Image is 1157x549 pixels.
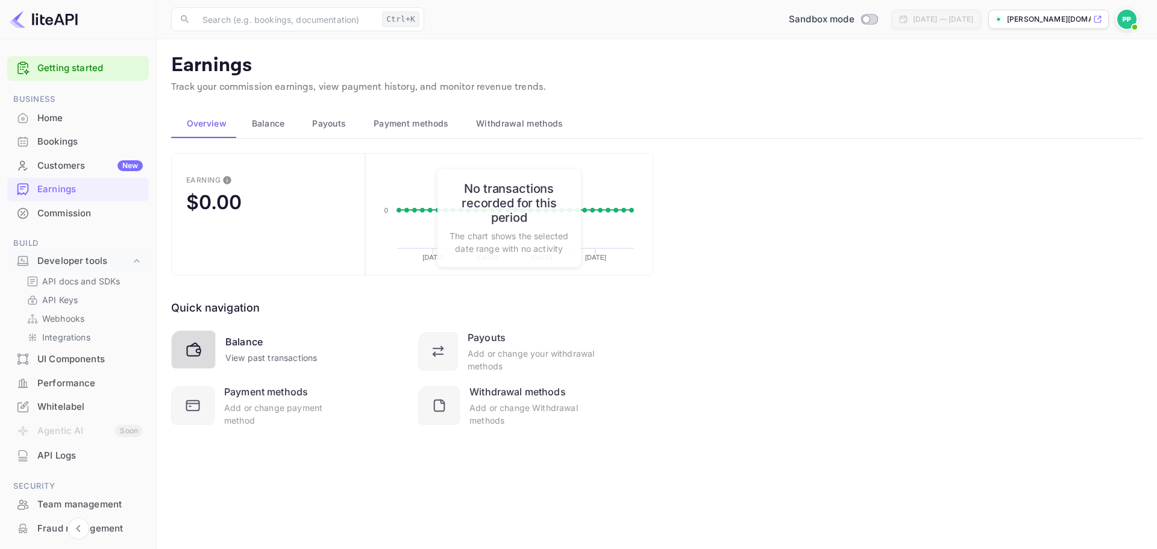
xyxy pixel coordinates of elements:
[42,312,84,325] p: Webhooks
[7,178,149,201] div: Earnings
[784,13,882,27] div: Switch to Production mode
[42,331,90,344] p: Integrations
[224,384,308,399] div: Payment methods
[22,272,144,290] div: API docs and SDKs
[42,293,78,306] p: API Keys
[27,312,139,325] a: Webhooks
[384,207,387,214] text: 0
[7,56,149,81] div: Getting started
[186,190,242,214] div: $0.00
[7,395,149,418] a: Whitelabel
[37,135,143,149] div: Bookings
[7,517,149,541] div: Fraud management
[10,10,78,29] img: LiteAPI logo
[118,160,143,171] div: New
[7,93,149,106] span: Business
[171,300,260,316] div: Quick navigation
[27,331,139,344] a: Integrations
[7,202,149,224] a: Commission
[450,181,569,225] h6: No transactions recorded for this period
[476,116,563,131] span: Withdrawal methods
[22,291,144,309] div: API Keys
[7,154,149,178] div: CustomersNew
[7,348,149,370] a: UI Components
[7,237,149,250] span: Build
[7,493,149,515] a: Team management
[37,159,143,173] div: Customers
[37,377,143,391] div: Performance
[186,175,221,184] div: Earning
[171,109,1143,138] div: scrollable auto tabs example
[450,230,569,255] p: The chart shows the selected date range with no activity
[37,254,131,268] div: Developer tools
[218,171,237,190] button: This is the amount of confirmed commission that will be paid to you on the next scheduled deposit
[374,116,449,131] span: Payment methods
[171,80,1143,95] p: Track your commission earnings, view payment history, and monitor revenue trends.
[468,330,506,345] div: Payouts
[7,444,149,468] div: API Logs
[37,498,143,512] div: Team management
[1117,10,1137,29] img: Paul Peddrick
[187,116,227,131] span: Overview
[7,444,149,466] a: API Logs
[171,153,365,275] button: EarningThis is the amount of confirmed commission that will be paid to you on the next scheduled ...
[7,372,149,394] a: Performance
[42,275,121,287] p: API docs and SDKs
[7,107,149,130] div: Home
[7,251,149,272] div: Developer tools
[37,353,143,366] div: UI Components
[67,518,89,539] button: Collapse navigation
[1007,14,1091,25] p: [PERSON_NAME][DOMAIN_NAME]...
[7,130,149,154] div: Bookings
[252,116,285,131] span: Balance
[37,400,143,414] div: Whitelabel
[7,202,149,225] div: Commission
[7,107,149,129] a: Home
[468,347,595,372] div: Add or change your withdrawal methods
[22,328,144,346] div: Integrations
[7,348,149,371] div: UI Components
[7,517,149,539] a: Fraud management
[37,183,143,196] div: Earnings
[7,154,149,177] a: CustomersNew
[585,254,606,261] text: [DATE]
[7,395,149,419] div: Whitelabel
[37,449,143,463] div: API Logs
[382,11,419,27] div: Ctrl+K
[37,207,143,221] div: Commission
[7,493,149,516] div: Team management
[7,178,149,200] a: Earnings
[37,522,143,536] div: Fraud management
[37,111,143,125] div: Home
[195,7,377,31] input: Search (e.g. bookings, documentation)
[225,351,317,364] div: View past transactions
[27,275,139,287] a: API docs and SDKs
[312,116,346,131] span: Payouts
[469,401,595,427] div: Add or change Withdrawal methods
[7,480,149,493] span: Security
[789,13,854,27] span: Sandbox mode
[37,61,143,75] a: Getting started
[27,293,139,306] a: API Keys
[913,14,973,25] div: [DATE] — [DATE]
[422,254,444,261] text: [DATE]
[7,130,149,152] a: Bookings
[469,384,566,399] div: Withdrawal methods
[22,310,144,327] div: Webhooks
[225,334,263,349] div: Balance
[224,401,348,427] div: Add or change payment method
[7,372,149,395] div: Performance
[171,54,1143,78] p: Earnings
